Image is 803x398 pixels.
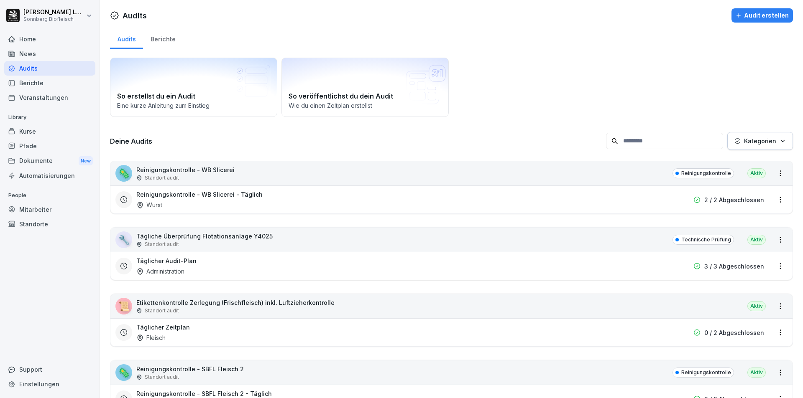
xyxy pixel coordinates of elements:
p: 2 / 2 Abgeschlossen [704,195,764,204]
a: So veröffentlichst du dein AuditWie du einen Zeitplan erstellst [281,58,449,117]
div: 🦠 [115,364,132,381]
h3: Reinigungskontrolle - SBFL Fleisch 2 - Täglich [136,389,272,398]
a: Audits [4,61,95,76]
div: Support [4,362,95,377]
p: Reinigungskontrolle [681,369,731,376]
a: Kurse [4,124,95,139]
div: Fleisch [136,333,166,342]
h2: So erstellst du ein Audit [117,91,270,101]
a: News [4,46,95,61]
p: Reinigungskontrolle - WB Slicerei [136,165,235,174]
p: Sonnberg Biofleisch [23,16,84,22]
p: Standort audit [145,307,179,314]
a: So erstellst du ein AuditEine kurze Anleitung zum Einstieg [110,58,277,117]
p: Tägliche Überprüfung Flotationsanlage Y4025 [136,232,273,241]
p: 0 / 2 Abgeschlossen [704,328,764,337]
button: Kategorien [727,132,793,150]
a: Mitarbeiter [4,202,95,217]
a: Berichte [4,76,95,90]
a: Audits [110,28,143,49]
div: New [79,156,93,166]
div: 🦠 [115,165,132,182]
div: 🔧 [115,231,132,248]
a: Pfade [4,139,95,153]
p: Standort audit [145,373,179,381]
h2: So veröffentlichst du dein Audit [289,91,442,101]
p: Reinigungskontrolle - SBFL Fleisch 2 [136,365,244,373]
h3: Täglicher Audit-Plan [136,256,197,265]
a: Automatisierungen [4,168,95,183]
p: Technische Prüfung [681,236,731,243]
p: Standort audit [145,241,179,248]
p: Kategorien [744,137,776,145]
a: Standorte [4,217,95,231]
div: Aktiv [747,235,766,245]
a: Berichte [143,28,183,49]
div: Aktiv [747,301,766,311]
p: Eine kurze Anleitung zum Einstieg [117,101,270,110]
h3: Reinigungskontrolle - WB Slicerei - Täglich [136,190,263,199]
p: Standort audit [145,174,179,182]
div: Aktiv [747,368,766,378]
a: Home [4,32,95,46]
p: Wie du einen Zeitplan erstellst [289,101,442,110]
a: Einstellungen [4,377,95,391]
div: Administration [136,267,184,276]
div: Wurst [136,200,162,209]
p: 3 / 3 Abgeschlossen [704,262,764,271]
a: Veranstaltungen [4,90,95,105]
p: Reinigungskontrolle [681,170,731,177]
p: [PERSON_NAME] Lumetsberger [23,9,84,16]
a: DokumenteNew [4,153,95,169]
p: Library [4,111,95,124]
p: Etikettenkontrolle Zerlegung (Frischfleisch) inkl. Luftzieherkontrolle [136,298,335,307]
h1: Audits [123,10,147,21]
div: Dokumente [4,153,95,169]
div: Aktiv [747,168,766,178]
h3: Deine Audits [110,137,602,146]
button: Audit erstellen [731,8,793,23]
p: People [4,189,95,202]
div: 📜 [115,298,132,314]
h3: Täglicher Zeitplan [136,323,190,332]
div: Audit erstellen [736,11,789,20]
